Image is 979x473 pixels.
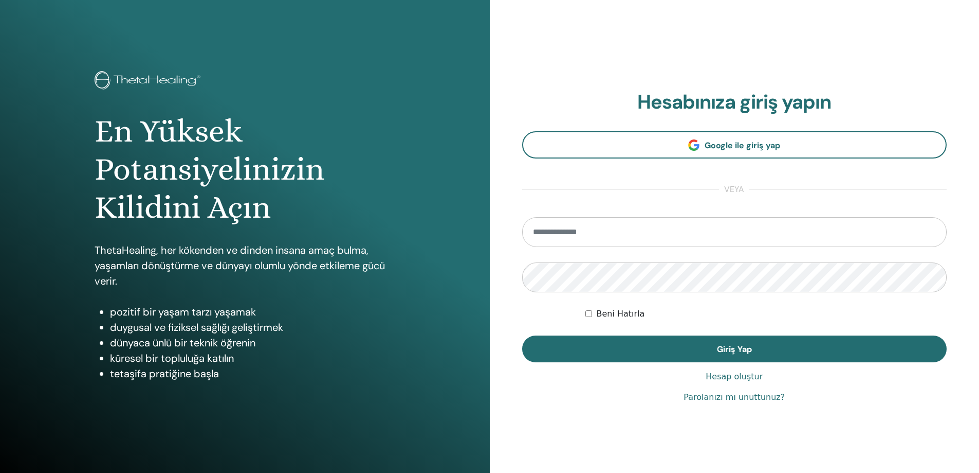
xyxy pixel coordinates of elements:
[95,112,395,227] h1: En Yüksek Potansiyelinizin Kilidini Açın
[585,308,947,320] div: Keep me authenticated indefinitely or until I manually logout
[110,304,395,320] li: pozitif bir yaşam tarzı yaşamak
[717,344,752,355] span: Giriş Yap
[522,131,947,159] a: Google ile giriş yap
[110,335,395,351] li: dünyaca ünlü bir teknik öğrenin
[706,371,763,383] a: Hesap oluştur
[110,366,395,381] li: tetaşifa pratiğine başla
[522,91,947,114] h2: Hesabınıza giriş yapın
[596,308,644,320] label: Beni Hatırla
[684,391,785,404] a: Parolanızı mı unuttunuz?
[705,140,780,151] span: Google ile giriş yap
[719,183,749,196] span: veya
[95,242,395,289] p: ThetaHealing, her kökenden ve dinden insana amaç bulma, yaşamları dönüştürme ve dünyayı olumlu yö...
[110,351,395,366] li: küresel bir topluluğa katılın
[522,336,947,362] button: Giriş Yap
[110,320,395,335] li: duygusal ve fiziksel sağlığı geliştirmek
